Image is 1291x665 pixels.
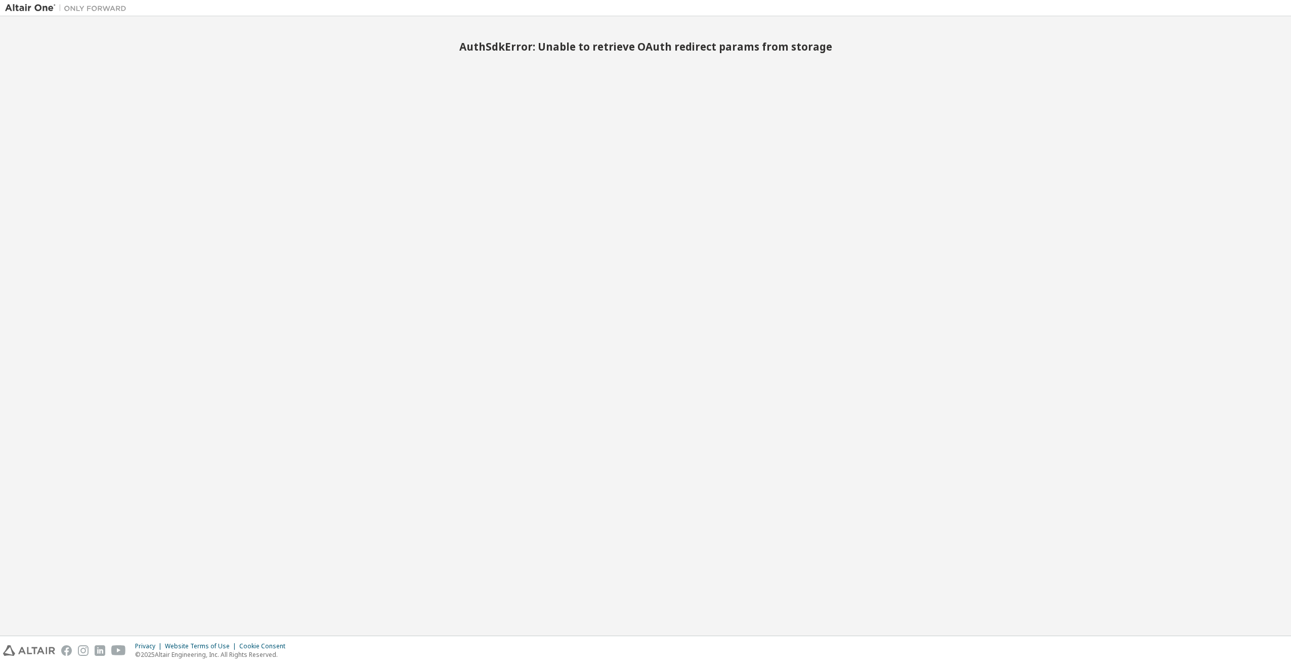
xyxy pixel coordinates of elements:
[165,642,239,650] div: Website Terms of Use
[61,645,72,656] img: facebook.svg
[135,642,165,650] div: Privacy
[3,645,55,656] img: altair_logo.svg
[135,650,291,659] p: © 2025 Altair Engineering, Inc. All Rights Reserved.
[5,3,132,13] img: Altair One
[111,645,126,656] img: youtube.svg
[78,645,89,656] img: instagram.svg
[239,642,291,650] div: Cookie Consent
[95,645,105,656] img: linkedin.svg
[5,40,1286,53] h2: AuthSdkError: Unable to retrieve OAuth redirect params from storage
